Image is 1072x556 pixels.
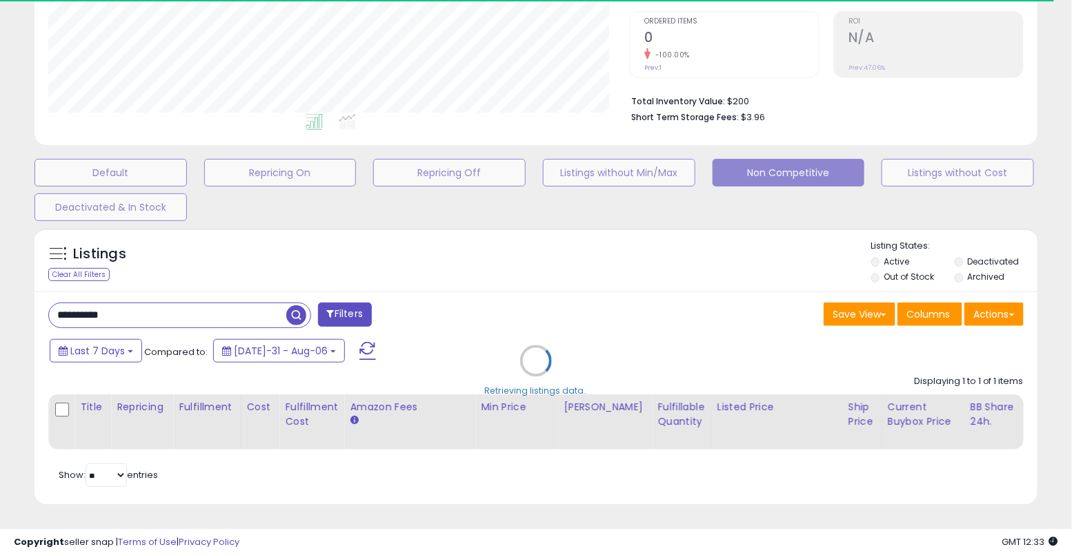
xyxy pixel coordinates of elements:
[882,159,1034,186] button: Listings without Cost
[543,159,695,186] button: Listings without Min/Max
[644,64,662,72] small: Prev: 1
[118,535,177,548] a: Terms of Use
[179,535,239,548] a: Privacy Policy
[14,535,64,548] strong: Copyright
[1002,535,1058,548] span: 2025-08-14 12:33 GMT
[631,95,725,107] b: Total Inventory Value:
[14,536,239,549] div: seller snap | |
[34,159,187,186] button: Default
[741,111,765,124] span: $3.96
[644,30,819,48] h2: 0
[631,92,1013,108] li: $200
[848,18,1023,26] span: ROI
[848,64,885,72] small: Prev: 47.06%
[848,30,1023,48] h2: N/A
[644,18,819,26] span: Ordered Items
[631,111,739,123] b: Short Term Storage Fees:
[204,159,357,186] button: Repricing On
[484,385,588,397] div: Retrieving listings data..
[651,50,690,60] small: -100.00%
[713,159,865,186] button: Non Competitive
[373,159,526,186] button: Repricing Off
[34,193,187,221] button: Deactivated & In Stock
